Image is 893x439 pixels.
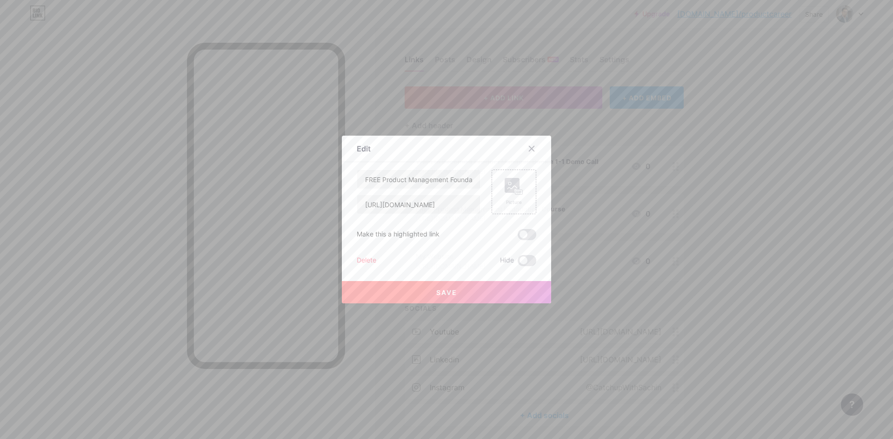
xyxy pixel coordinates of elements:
input: URL [357,195,480,214]
div: Delete [357,255,376,266]
button: Save [342,281,551,303]
span: Save [436,288,457,296]
div: Picture [505,199,523,206]
input: Title [357,170,480,189]
span: Hide [500,255,514,266]
div: Make this a highlighted link [357,229,440,240]
div: Edit [357,143,371,154]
